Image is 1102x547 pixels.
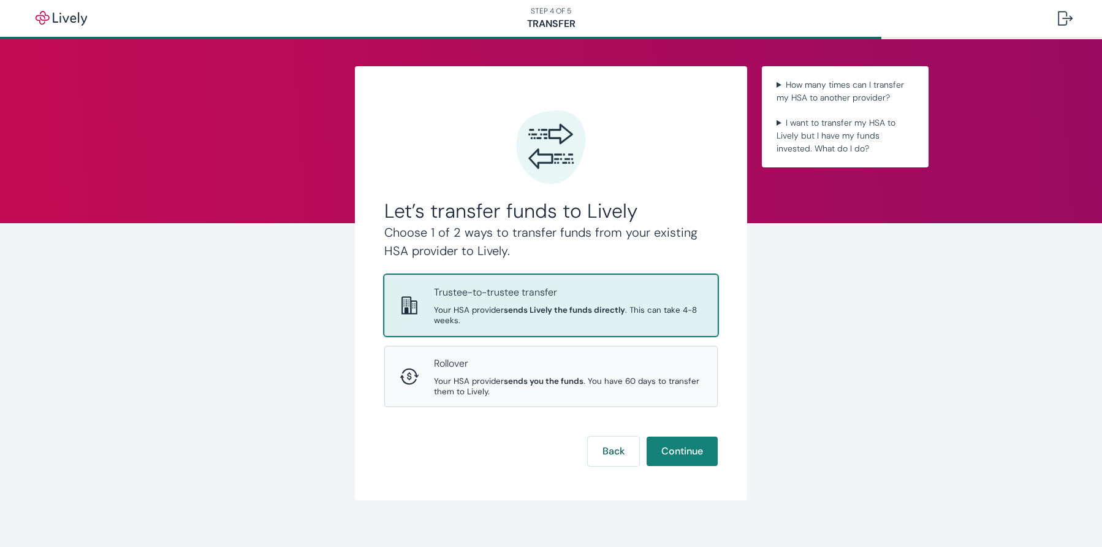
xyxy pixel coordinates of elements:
h4: Choose 1 of 2 ways to transfer funds from your existing HSA provider to Lively. [384,223,718,260]
button: Back [588,437,639,466]
h2: Let’s transfer funds to Lively [384,199,718,223]
svg: Rollover [400,367,419,386]
button: Log out [1048,4,1082,33]
button: Continue [647,437,718,466]
svg: Trustee-to-trustee [400,296,419,315]
span: Your HSA provider . You have 60 days to transfer them to Lively. [434,376,702,397]
strong: sends Lively the funds directly [504,305,625,315]
button: RolloverRolloverYour HSA providersends you the funds. You have 60 days to transfer them to Lively. [385,346,717,407]
span: Your HSA provider . This can take 4-8 weeks. [434,305,702,326]
summary: How many times can I transfer my HSA to another provider? [772,76,919,107]
strong: sends you the funds [504,376,583,386]
p: Rollover [434,356,702,371]
img: Lively [27,11,96,26]
button: Trustee-to-trusteeTrustee-to-trustee transferYour HSA providersends Lively the funds directly. Th... [385,275,717,335]
p: Trustee-to-trustee transfer [434,285,702,300]
summary: I want to transfer my HSA to Lively but I have my funds invested. What do I do? [772,114,919,158]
